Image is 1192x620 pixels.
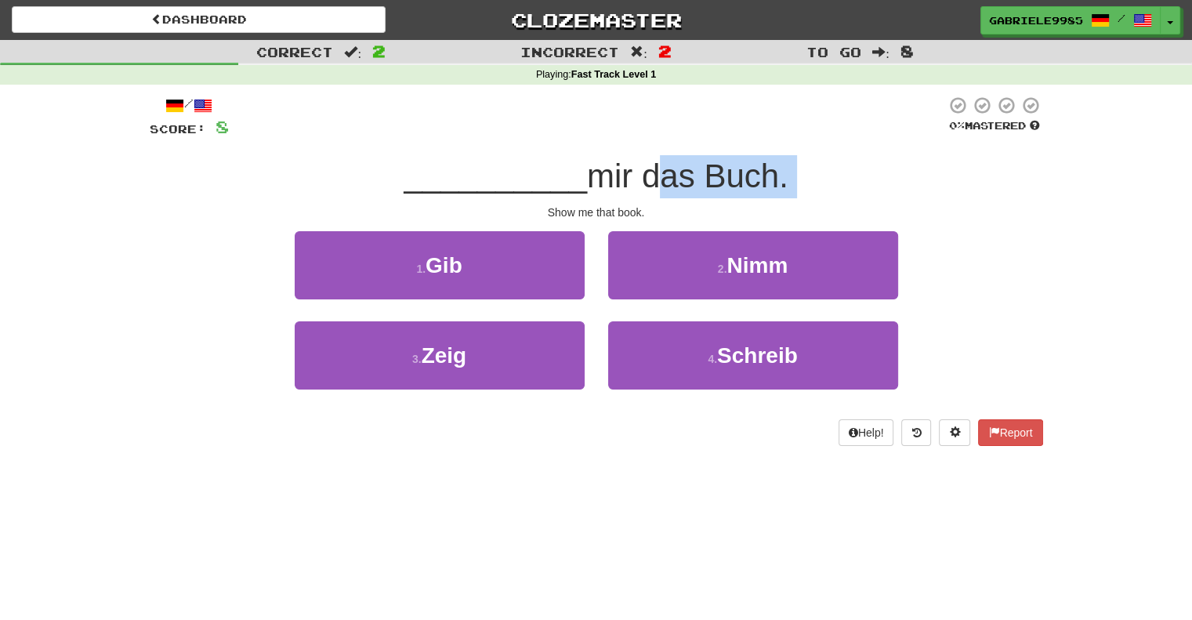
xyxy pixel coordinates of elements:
button: 1.Gib [295,231,585,299]
button: 4.Schreib [608,321,898,390]
span: Score: [150,122,206,136]
span: 2 [658,42,672,60]
span: : [344,45,361,59]
span: 8 [900,42,914,60]
span: Gib [426,253,462,277]
button: 2.Nimm [608,231,898,299]
small: 1 . [416,263,426,275]
button: Report [978,419,1042,446]
div: Show me that book. [150,205,1043,220]
span: Schreib [717,343,798,368]
span: To go [806,44,861,60]
div: / [150,96,229,115]
a: Dashboard [12,6,386,33]
span: 2 [372,42,386,60]
span: Correct [256,44,333,60]
a: Gabriele9985 / [980,6,1161,34]
span: / [1118,13,1125,24]
span: : [872,45,889,59]
div: Mastered [946,119,1043,133]
button: Round history (alt+y) [901,419,931,446]
small: 3 . [412,353,422,365]
small: 4 . [708,353,717,365]
span: 0 % [949,119,965,132]
span: Zeig [422,343,467,368]
span: 8 [216,117,229,136]
span: : [630,45,647,59]
strong: Fast Track Level 1 [571,69,657,80]
span: __________ [404,158,587,194]
span: Gabriele9985 [989,13,1083,27]
span: Nimm [726,253,788,277]
span: mir das Buch. [587,158,788,194]
button: Help! [839,419,894,446]
small: 2 . [718,263,727,275]
button: 3.Zeig [295,321,585,390]
span: Incorrect [520,44,619,60]
a: Clozemaster [409,6,783,34]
